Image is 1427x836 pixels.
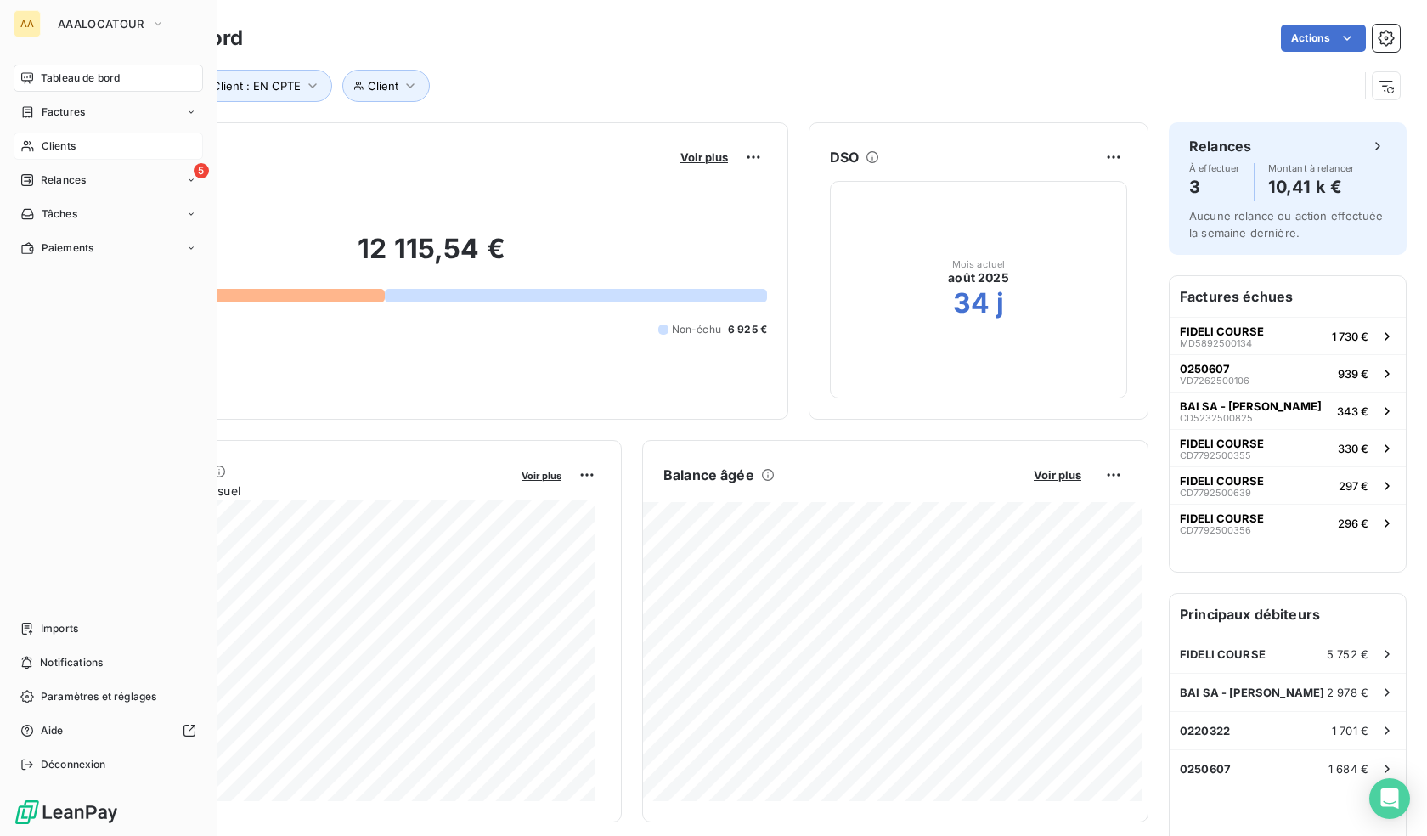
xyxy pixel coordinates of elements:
[1180,450,1251,460] span: CD7792500355
[1180,437,1264,450] span: FIDELI COURSE
[1268,173,1355,201] h4: 10,41 k €
[1327,686,1368,699] span: 2 978 €
[40,655,103,670] span: Notifications
[194,163,209,178] span: 5
[1180,413,1253,423] span: CD5232500825
[1180,376,1249,386] span: VD7262500106
[830,147,859,167] h6: DSO
[1029,467,1086,483] button: Voir plus
[680,150,728,164] span: Voir plus
[14,201,203,228] a: Tâches
[41,71,120,86] span: Tableau de bord
[1170,429,1406,466] button: FIDELI COURSECD7792500355330 €
[41,757,106,772] span: Déconnexion
[1180,474,1264,488] span: FIDELI COURSE
[14,683,203,710] a: Paramètres et réglages
[368,79,398,93] span: Client
[1337,404,1368,418] span: 343 €
[1180,338,1252,348] span: MD5892500134
[1268,163,1355,173] span: Montant à relancer
[1170,594,1406,635] h6: Principaux débiteurs
[1180,399,1322,413] span: BAI SA - [PERSON_NAME]
[1339,479,1368,493] span: 297 €
[14,717,203,744] a: Aide
[96,232,767,283] h2: 12 115,54 €
[675,150,733,165] button: Voir plus
[14,167,203,194] a: 5Relances
[948,269,1008,286] span: août 2025
[1189,209,1383,240] span: Aucune relance ou action effectuée la semaine dernière.
[672,322,721,337] span: Non-échu
[342,70,430,102] button: Client
[1328,762,1368,776] span: 1 684 €
[14,99,203,126] a: Factures
[159,70,332,102] button: Type Client : EN CPTE
[1170,504,1406,541] button: FIDELI COURSECD7792500356296 €
[516,467,567,483] button: Voir plus
[42,206,77,222] span: Tâches
[41,621,78,636] span: Imports
[952,259,1006,269] span: Mois actuel
[42,240,93,256] span: Paiements
[1180,525,1251,535] span: CD7792500356
[1369,778,1410,819] div: Open Intercom Messenger
[14,615,203,642] a: Imports
[1170,276,1406,317] h6: Factures échues
[953,286,990,320] h2: 34
[1281,25,1366,52] button: Actions
[1170,392,1406,429] button: BAI SA - [PERSON_NAME]CD5232500825343 €
[1189,173,1240,201] h4: 3
[41,172,86,188] span: Relances
[41,723,64,738] span: Aide
[183,79,301,93] span: Type Client : EN CPTE
[728,322,767,337] span: 6 925 €
[42,104,85,120] span: Factures
[1338,517,1368,530] span: 296 €
[14,799,119,826] img: Logo LeanPay
[1180,362,1230,376] span: 0250607
[1189,136,1251,156] h6: Relances
[1034,468,1081,482] span: Voir plus
[1180,511,1264,525] span: FIDELI COURSE
[1180,647,1266,661] span: FIDELI COURSE
[1332,330,1368,343] span: 1 730 €
[1180,762,1231,776] span: 0250607
[1338,442,1368,455] span: 330 €
[1332,724,1368,737] span: 1 701 €
[14,133,203,160] a: Clients
[58,17,144,31] span: AAALOCATOUR
[14,10,41,37] div: AA
[41,689,156,704] span: Paramètres et réglages
[96,482,510,500] span: Chiffre d'affaires mensuel
[1170,354,1406,392] button: 0250607VD7262500106939 €
[14,65,203,92] a: Tableau de bord
[14,234,203,262] a: Paiements
[522,470,561,482] span: Voir plus
[663,465,754,485] h6: Balance âgée
[996,286,1004,320] h2: j
[1170,317,1406,354] button: FIDELI COURSEMD58925001341 730 €
[1180,686,1324,699] span: BAI SA - [PERSON_NAME]
[42,138,76,154] span: Clients
[1338,367,1368,381] span: 939 €
[1170,466,1406,504] button: FIDELI COURSECD7792500639297 €
[1180,325,1264,338] span: FIDELI COURSE
[1180,724,1230,737] span: 0220322
[1189,163,1240,173] span: À effectuer
[1327,647,1368,661] span: 5 752 €
[1180,488,1251,498] span: CD7792500639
